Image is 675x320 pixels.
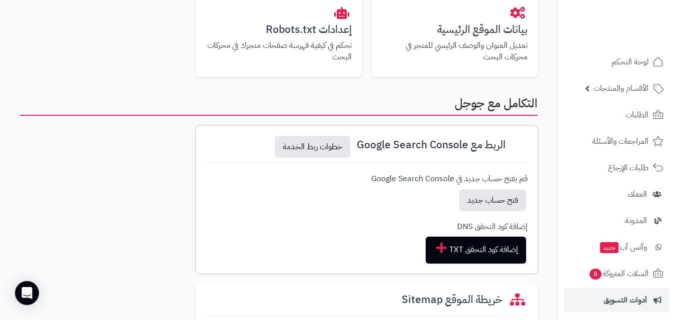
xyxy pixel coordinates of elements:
[426,237,526,264] a: إضافة كود التحقق TXT
[564,182,669,206] a: العملاء
[15,281,39,305] div: Open Intercom Messenger
[564,262,669,286] a: السلات المتروكة8
[564,235,669,259] a: وآتس آبجديد
[382,24,528,35] h3: بيانات الموقع الرئيسية
[604,293,647,307] span: أدوات التسويق
[564,288,669,312] a: أدوات التسويق
[590,269,602,280] span: 8
[592,134,649,148] span: المراجعات والأسئلة
[600,242,619,253] span: جديد
[206,24,352,35] h3: إعدادات Robots.txt
[564,209,669,233] a: المدونة
[564,129,669,153] a: المراجعات والأسئلة
[371,173,528,185] p: قم بفتح حساب جديد في Google Search Console
[206,40,352,63] p: تحكم في كيفية فهرسة صفحات متجرك في محركات البحث
[382,40,528,63] p: تعديل العنوان والوصف الرئيسي للمتجر في محركات البحث
[424,221,528,233] p: إضافة كود التحقق DNS
[608,161,649,175] span: طلبات الإرجاع
[275,136,350,158] a: خطوات ربط الخدمة
[564,50,669,74] a: لوحة التحكم
[20,97,538,116] h2: التكامل مع جوجل
[599,240,647,254] span: وآتس آب
[626,108,649,122] span: الطلبات
[564,103,669,127] a: الطلبات
[594,81,649,95] span: الأقسام والمنتجات
[612,55,649,69] span: لوحة التحكم
[564,156,669,180] a: طلبات الإرجاع
[628,187,647,201] span: العملاء
[402,294,503,306] h3: خريطة الموقع Sitemap
[357,139,506,151] h3: الربط مع Google Search Console
[459,189,526,211] a: فتح حساب جديد
[625,214,647,228] span: المدونة
[589,267,649,281] span: السلات المتروكة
